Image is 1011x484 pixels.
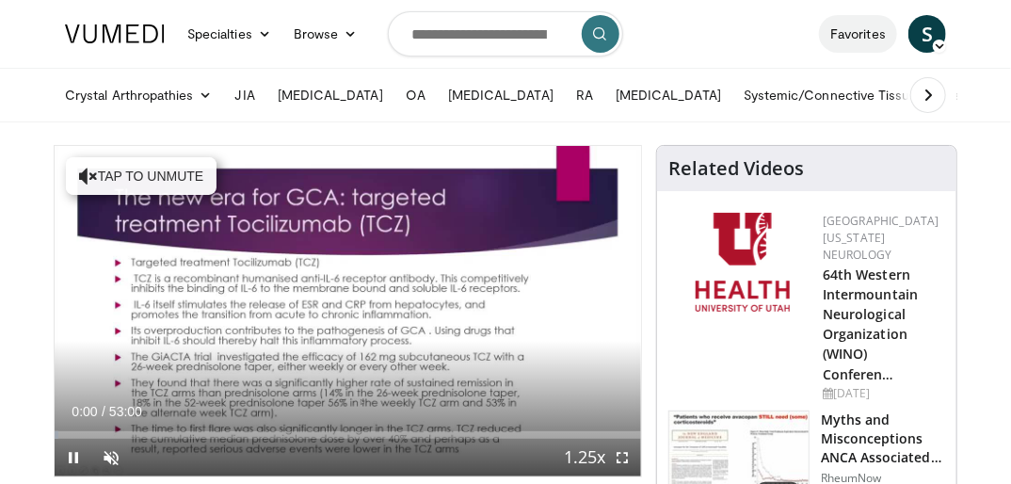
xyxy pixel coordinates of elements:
a: Specialties [176,15,282,53]
a: S [908,15,946,53]
div: [DATE] [823,385,941,402]
a: OA [394,76,437,114]
a: [MEDICAL_DATA] [604,76,732,114]
h3: Myths and Misconceptions ANCA Associated [MEDICAL_DATA] [821,411,945,467]
span: 53:00 [109,404,142,419]
a: 64th Western Intermountain Neurological Organization (WINO) Conferen… [823,266,918,383]
button: Fullscreen [603,439,641,476]
a: [MEDICAL_DATA] [437,76,565,114]
button: Unmute [92,439,130,476]
span: 0:00 [72,404,97,419]
a: Systemic/Connective Tissue Disease [732,76,999,114]
a: Crystal Arthropathies [54,76,224,114]
video-js: Video Player [55,146,641,476]
a: JIA [224,76,266,114]
button: Pause [55,439,92,476]
a: RA [565,76,604,114]
img: f6362829-b0a3-407d-a044-59546adfd345.png.150x105_q85_autocrop_double_scale_upscale_version-0.2.png [696,213,790,312]
button: Playback Rate [566,439,603,476]
img: VuMedi Logo [65,24,165,43]
h4: Related Videos [668,157,804,180]
div: Progress Bar [55,431,641,439]
a: [GEOGRAPHIC_DATA][US_STATE] Neurology [823,213,939,263]
span: / [102,404,105,419]
a: Favorites [819,15,897,53]
button: Tap to unmute [66,157,217,195]
input: Search topics, interventions [388,11,623,56]
a: Browse [282,15,369,53]
a: [MEDICAL_DATA] [266,76,394,114]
